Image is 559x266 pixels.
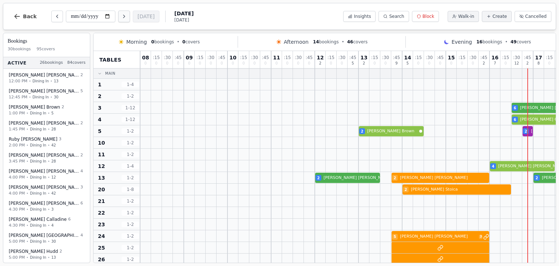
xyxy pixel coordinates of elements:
[5,134,88,151] button: Ruby [PERSON_NAME]32:00 PM•Dining In•42
[98,116,102,123] span: 4
[317,175,320,181] span: 2
[361,129,364,134] span: 2
[164,55,171,60] span: : 30
[400,234,477,240] span: [PERSON_NAME] [PERSON_NAME]
[428,62,430,65] span: 0
[48,207,50,212] span: •
[5,150,88,167] button: [PERSON_NAME] [PERSON_NAME]23:45 PM•Dining In•28
[48,159,50,164] span: •
[8,8,43,25] button: Back
[122,245,139,251] span: 1 - 2
[51,255,56,260] span: 13
[538,62,540,65] span: 8
[341,62,343,65] span: 0
[308,62,310,65] span: 0
[50,78,52,84] span: •
[363,62,365,65] span: 2
[48,126,50,132] span: •
[9,136,58,142] span: Ruby [PERSON_NAME]
[29,94,31,100] span: •
[26,175,28,180] span: •
[80,184,83,191] span: 3
[98,151,105,158] span: 11
[51,175,56,180] span: 12
[175,55,182,60] span: : 45
[80,88,83,94] span: 5
[144,62,147,65] span: 0
[30,110,46,116] span: Dining In
[48,191,50,196] span: •
[349,55,356,60] span: : 45
[29,78,31,84] span: •
[5,198,88,215] button: [PERSON_NAME] [PERSON_NAME]64:30 PM•Dining In•3
[548,62,550,65] span: 0
[9,78,27,84] span: 12:00 PM
[122,140,139,146] span: 1 - 2
[264,62,266,65] span: 0
[174,17,194,23] span: [DATE]
[511,39,517,44] span: 49
[9,152,79,158] span: [PERSON_NAME] [PERSON_NAME]
[99,56,122,63] span: Tables
[98,232,105,240] span: 24
[5,246,88,263] button: [PERSON_NAME] Hudd25:00 PM•Dining In•13
[155,62,157,65] span: 0
[284,55,291,60] span: : 15
[221,62,223,65] span: 0
[9,216,67,222] span: [PERSON_NAME] Calladine
[26,239,28,244] span: •
[182,39,185,44] span: 0
[9,222,25,228] span: 4:30 PM
[122,163,139,169] span: 1 - 4
[352,62,354,65] span: 5
[240,55,247,60] span: : 15
[122,93,139,99] span: 1 - 2
[242,62,245,65] span: 0
[9,88,79,94] span: [PERSON_NAME] [PERSON_NAME]
[188,62,190,65] span: 0
[151,39,174,45] span: bookings
[9,254,25,261] span: 5:00 PM
[354,13,371,19] span: Insights
[26,191,28,196] span: •
[30,255,46,260] span: Dining In
[482,11,512,22] button: Create
[423,13,434,19] span: Block
[535,55,542,60] span: 17
[297,62,299,65] span: 0
[347,39,353,44] span: 46
[151,39,154,44] span: 0
[284,38,309,46] span: Afternoon
[229,55,236,60] span: 10
[30,126,46,132] span: Dining In
[494,62,496,65] span: 7
[210,62,212,65] span: 0
[479,235,483,239] span: 3
[51,110,53,116] span: 5
[524,55,531,60] span: : 45
[98,163,105,170] span: 12
[330,62,332,65] span: 0
[80,72,83,78] span: 2
[9,120,79,126] span: [PERSON_NAME] [PERSON_NAME]
[232,62,234,65] span: 0
[394,175,396,181] span: 2
[469,55,476,60] span: : 30
[218,55,225,60] span: : 45
[48,223,50,228] span: •
[30,159,46,164] span: Dining In
[5,214,88,231] button: [PERSON_NAME] Calladine64:30 PM•Dining In•4
[40,60,63,66] span: 26 bookings
[59,136,62,142] span: 3
[197,55,203,60] span: : 15
[253,62,255,65] span: 0
[404,55,411,60] span: 14
[492,13,507,19] span: Create
[382,55,389,60] span: : 30
[426,55,433,60] span: : 30
[384,62,386,65] span: 0
[199,62,201,65] span: 0
[122,233,139,239] span: 1 - 2
[9,232,79,238] span: [PERSON_NAME] [GEOGRAPHIC_DATA]
[295,55,302,60] span: : 30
